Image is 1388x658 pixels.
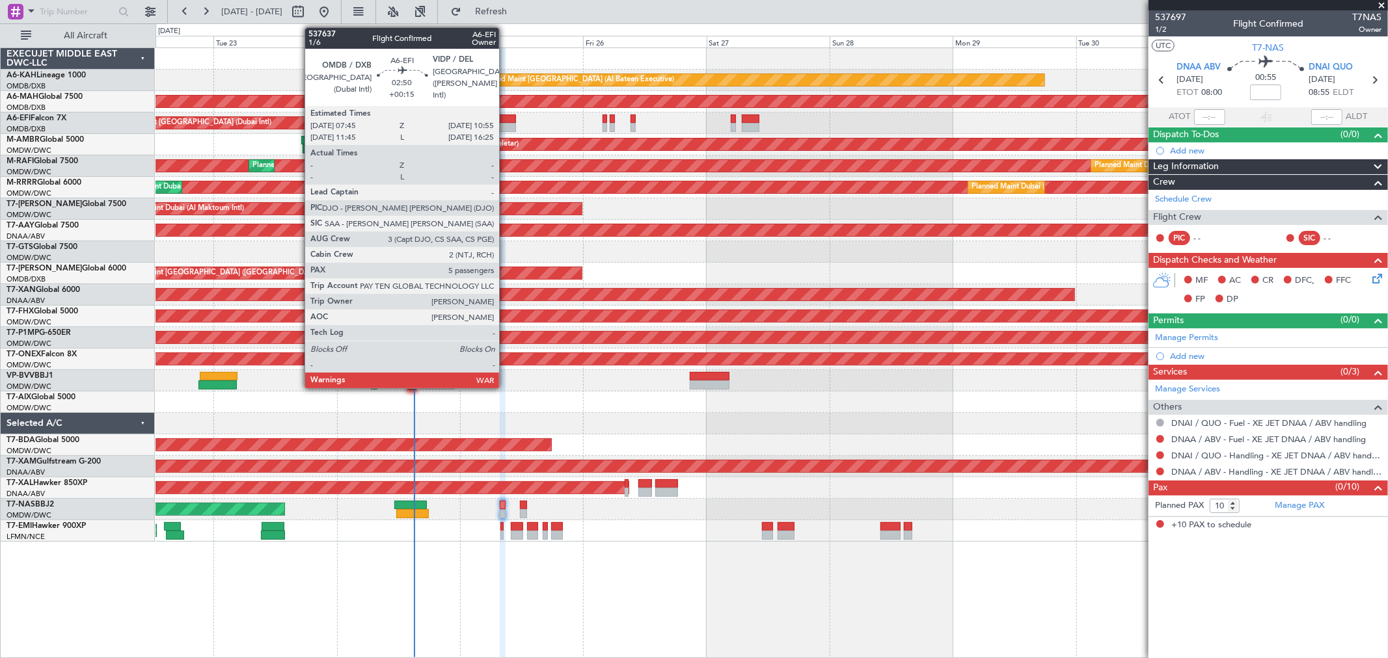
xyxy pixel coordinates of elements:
span: DFC, [1295,274,1314,287]
input: Trip Number [40,2,115,21]
a: T7-GTSGlobal 7500 [7,243,77,251]
a: OMDW/DWC [7,403,51,413]
a: M-RRRRGlobal 6000 [7,179,81,187]
div: Planned Maint Dubai (Al Maktoum Intl) [252,156,381,176]
a: LFMN/NCE [7,532,45,542]
div: - - [1324,232,1353,244]
span: [DATE] - [DATE] [221,6,282,18]
div: Mon 29 [953,36,1076,47]
a: T7-EMIHawker 900XP [7,522,86,530]
span: Crew [1153,175,1175,190]
span: DNAA ABV [1177,61,1221,74]
span: FFC [1336,274,1351,287]
a: VP-BVVBBJ1 [7,372,53,380]
span: [DATE] [1309,73,1335,86]
a: DNAA/ABV [7,231,45,241]
span: Refresh [464,7,519,16]
div: Planned Maint Dubai (Al Maktoum Intl) [1095,156,1223,176]
a: T7-NASBBJ2 [7,501,54,508]
span: Pax [1153,480,1167,495]
a: Schedule Crew [1155,193,1212,206]
span: T7-P1MP [7,329,39,337]
span: (0/3) [1341,365,1360,378]
span: AC [1229,274,1241,287]
span: Others [1153,400,1182,415]
span: A6-KAH [7,72,36,79]
a: OMDW/DWC [7,510,51,520]
a: DNAA/ABV [7,296,45,306]
span: ETOT [1177,86,1199,99]
div: Thu 25 [460,36,583,47]
a: OMDW/DWC [7,446,51,456]
a: DNAA / ABV - Fuel - XE JET DNAA / ABV handling [1171,434,1366,445]
span: (0/10) [1336,480,1360,493]
div: Flight Confirmed [1233,18,1303,31]
span: ALDT [1346,111,1367,124]
span: VP-BVV [7,372,34,380]
span: Permits [1153,313,1184,328]
input: --:-- [1194,109,1225,125]
span: DP [1227,293,1238,306]
a: T7-XAMGulfstream G-200 [7,458,101,466]
span: T7-XAN [7,286,36,294]
a: DNAI / QUO - Handling - XE JET DNAA / ABV handling [1171,450,1381,461]
span: M-RRRR [7,179,37,187]
div: Fri 26 [583,36,706,47]
span: DNAI QUO [1309,61,1353,74]
a: M-RAFIGlobal 7500 [7,157,78,165]
a: T7-FHXGlobal 5000 [7,308,78,315]
a: T7-AAYGlobal 7500 [7,222,79,230]
span: M-AMBR [7,136,40,144]
a: T7-[PERSON_NAME]Global 6000 [7,265,126,272]
div: - - [1193,232,1223,244]
span: T7-GTS [7,243,33,251]
div: Wed 24 [337,36,460,47]
a: A6-KAHLineage 1000 [7,72,86,79]
div: Planned Maint Dubai (Al Maktoum Intl) [116,199,244,218]
span: Services [1153,365,1187,380]
a: OMDW/DWC [7,189,51,198]
a: T7-BDAGlobal 5000 [7,436,79,444]
span: T7-XAM [7,458,36,466]
div: Planned Maint [GEOGRAPHIC_DATA] (Al Bateen Executive) [479,70,675,90]
a: OMDW/DWC [7,167,51,177]
a: OMDW/DWC [7,317,51,327]
div: Sun 28 [830,36,953,47]
span: T7-ONEX [7,350,41,358]
span: 00:55 [1255,72,1276,85]
a: OMDB/DXB [7,274,46,284]
a: OMDW/DWC [7,210,51,220]
span: M-RAFI [7,157,34,165]
button: Refresh [444,1,523,22]
a: M-AMBRGlobal 5000 [7,136,84,144]
span: All Aircraft [34,31,137,40]
span: T7-FHX [7,308,34,315]
label: Planned PAX [1155,499,1204,512]
span: Flight Crew [1153,210,1201,225]
button: UTC [1152,40,1175,51]
span: Dispatch To-Dos [1153,127,1219,142]
div: Planned Maint [GEOGRAPHIC_DATA] (Seletar) [366,135,519,154]
div: AOG Maint [GEOGRAPHIC_DATA] (Dubai Intl) [119,113,271,133]
a: OMDB/DXB [7,124,46,134]
span: 1/2 [1155,24,1186,35]
a: T7-[PERSON_NAME]Global 7500 [7,200,126,208]
button: All Aircraft [14,25,141,46]
a: A6-EFIFalcon 7X [7,114,66,122]
a: OMDW/DWC [7,339,51,349]
span: (0/0) [1341,313,1360,326]
span: T7-[PERSON_NAME] [7,265,82,272]
div: Planned Maint [GEOGRAPHIC_DATA] ([GEOGRAPHIC_DATA] Intl) [116,263,333,283]
span: A6-EFI [7,114,31,122]
a: T7-P1MPG-650ER [7,329,71,337]
div: Planned Maint Dubai (Al Maktoum Intl) [972,178,1100,197]
a: T7-XANGlobal 6000 [7,286,80,294]
div: Add new [1170,145,1381,156]
div: Tue 30 [1076,36,1199,47]
a: OMDW/DWC [7,382,51,391]
span: T7-EMI [7,522,32,530]
span: +10 PAX to schedule [1171,519,1251,532]
div: Add new [1170,350,1381,362]
a: Manage Services [1155,383,1220,396]
span: ATOT [1169,111,1191,124]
